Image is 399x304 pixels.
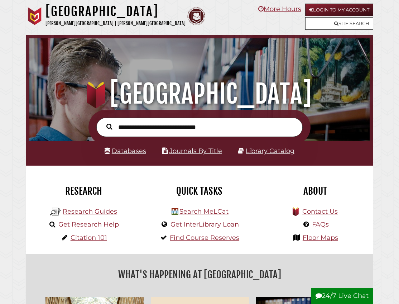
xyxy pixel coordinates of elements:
a: Get Research Help [58,220,119,228]
a: Floor Maps [303,234,338,242]
img: Hekman Library Logo [172,208,178,215]
a: Contact Us [302,208,338,215]
a: FAQs [312,220,329,228]
a: More Hours [258,5,301,13]
h2: Quick Tasks [147,185,252,197]
a: Find Course Reserves [170,234,239,242]
h2: Research [31,185,136,197]
a: Library Catalog [246,147,294,155]
button: Search [103,122,116,131]
img: Hekman Library Logo [50,206,61,217]
a: Search MeLCat [179,208,229,215]
p: [PERSON_NAME][GEOGRAPHIC_DATA] | [PERSON_NAME][GEOGRAPHIC_DATA] [45,19,186,28]
h1: [GEOGRAPHIC_DATA] [35,78,364,110]
a: Citation 101 [71,234,107,242]
i: Search [106,124,112,130]
a: Login to My Account [305,4,373,16]
a: Research Guides [63,208,117,215]
img: Calvin Theological Seminary [187,7,205,25]
a: Databases [105,147,146,155]
a: Site Search [305,17,373,30]
a: Get InterLibrary Loan [170,220,239,228]
h2: About [263,185,368,197]
a: Journals By Title [169,147,222,155]
img: Calvin University [26,7,44,25]
h2: What's Happening at [GEOGRAPHIC_DATA] [31,266,368,283]
h1: [GEOGRAPHIC_DATA] [45,4,186,19]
